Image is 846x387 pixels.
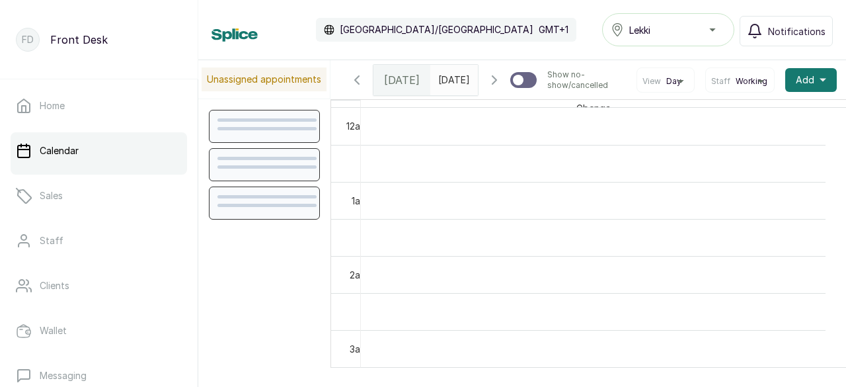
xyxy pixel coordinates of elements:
[11,87,187,124] a: Home
[344,119,370,133] div: 12am
[40,369,87,382] p: Messaging
[40,144,79,157] p: Calendar
[340,23,533,36] p: [GEOGRAPHIC_DATA]/[GEOGRAPHIC_DATA]
[40,189,63,202] p: Sales
[11,177,187,214] a: Sales
[711,76,730,87] span: Staff
[347,268,370,282] div: 2am
[711,76,769,87] button: StaffWorking
[642,76,661,87] span: View
[629,23,650,37] span: Lekki
[22,33,34,46] p: FD
[666,76,681,87] span: Day
[373,65,430,95] div: [DATE]
[547,69,626,91] p: Show no-show/cancelled
[11,222,187,259] a: Staff
[539,23,568,36] p: GMT+1
[40,324,67,337] p: Wallet
[11,267,187,304] a: Clients
[574,100,613,116] span: Gbenga
[347,342,370,356] div: 3am
[202,67,327,91] p: Unassigned appointments
[50,32,108,48] p: Front Desk
[642,76,689,87] button: ViewDay
[768,24,826,38] span: Notifications
[796,73,814,87] span: Add
[740,16,833,46] button: Notifications
[785,68,837,92] button: Add
[40,99,65,112] p: Home
[384,72,420,88] span: [DATE]
[602,13,734,46] button: Lekki
[40,279,69,292] p: Clients
[11,132,187,169] a: Calendar
[40,234,63,247] p: Staff
[736,76,767,87] span: Working
[11,312,187,349] a: Wallet
[349,194,370,208] div: 1am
